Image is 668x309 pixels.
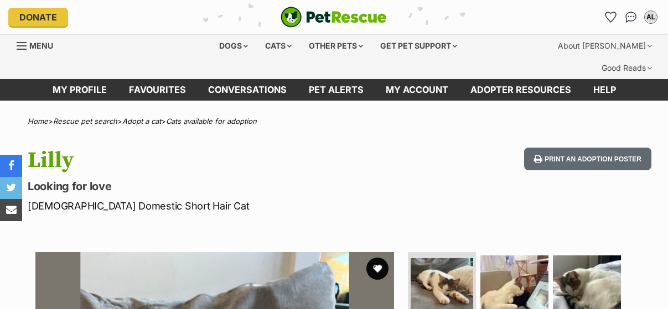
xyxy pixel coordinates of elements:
[28,148,408,173] h1: Lilly
[257,35,299,57] div: Cats
[645,12,656,23] div: AL
[281,7,387,28] a: PetRescue
[118,79,197,101] a: Favourites
[622,8,640,26] a: Conversations
[524,148,651,170] button: Print an adoption poster
[642,8,660,26] button: My account
[602,8,620,26] a: Favourites
[550,35,660,57] div: About [PERSON_NAME]
[211,35,256,57] div: Dogs
[53,117,117,125] a: Rescue pet search
[166,117,257,125] a: Cats available for adoption
[17,35,61,55] a: Menu
[602,8,660,26] ul: Account quick links
[29,41,53,50] span: Menu
[375,79,459,101] a: My account
[28,117,48,125] a: Home
[122,117,161,125] a: Adopt a cat
[8,8,68,27] a: Donate
[28,179,408,194] p: Looking for love
[582,79,627,101] a: Help
[594,57,660,79] div: Good Reads
[625,12,637,23] img: chat-41dd97257d64d25036548639549fe6c8038ab92f7586957e7f3b1b290dea8141.svg
[42,79,118,101] a: My profile
[459,79,582,101] a: Adopter resources
[366,258,389,280] button: favourite
[372,35,465,57] div: Get pet support
[281,7,387,28] img: logo-cat-932fe2b9b8326f06289b0f2fb663e598f794de774fb13d1741a6617ecf9a85b4.svg
[298,79,375,101] a: Pet alerts
[197,79,298,101] a: conversations
[301,35,371,57] div: Other pets
[28,198,408,213] p: [DEMOGRAPHIC_DATA] Domestic Short Hair Cat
